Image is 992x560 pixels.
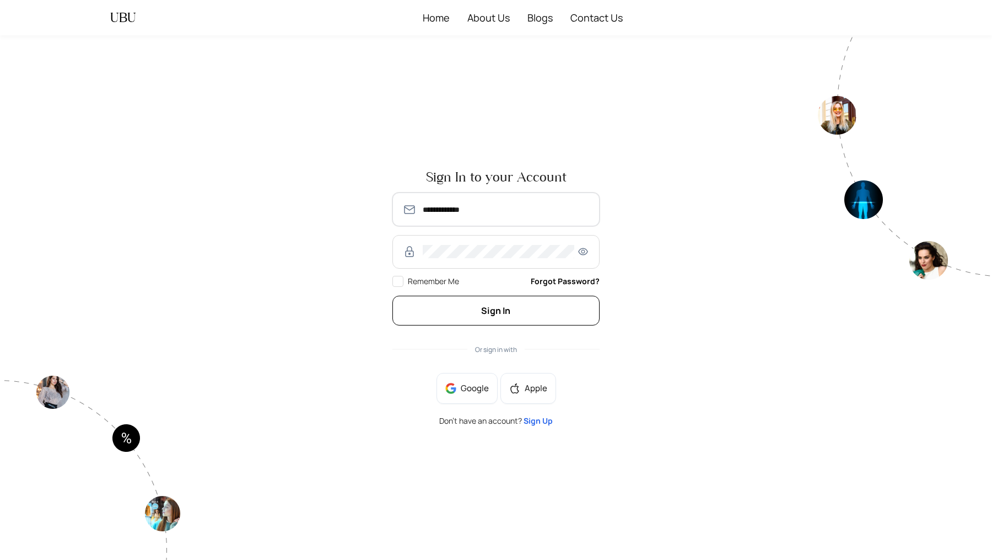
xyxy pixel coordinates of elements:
span: Don’t have an account? [439,417,553,425]
button: Google [436,373,498,404]
a: Sign Up [524,415,553,426]
span: Or sign in with [475,345,517,354]
span: apple [509,383,520,394]
span: Google [461,382,489,394]
span: Remember Me [408,276,459,286]
img: RzWbU6KsXbv8M5bTtlu7p38kHlzSfb4MlcTUAAAAASUVORK5CYII= [403,245,416,258]
img: SmmOVPU3il4LzjOz1YszJ8A9TzvK+6qU9RAAAAAElFTkSuQmCC [403,203,416,216]
button: appleApple [500,373,556,404]
span: Sign In [481,305,510,317]
span: Apple [525,382,547,394]
a: Forgot Password? [531,275,600,287]
img: authpagecirlce2-Tt0rwQ38.png [818,35,992,280]
img: google-BnAmSPDJ.png [445,383,456,394]
span: eye [576,247,590,257]
button: Sign In [392,296,600,325]
span: Sign In to your Account [392,170,600,184]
